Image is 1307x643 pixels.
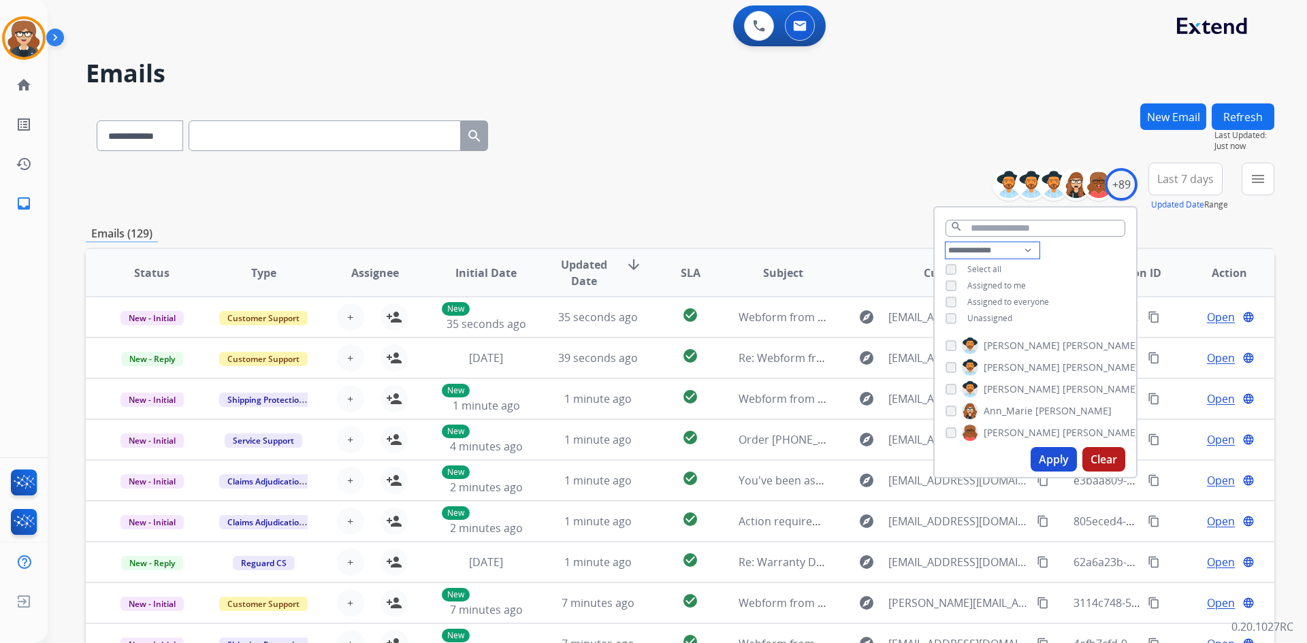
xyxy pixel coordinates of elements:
span: Status [134,265,170,281]
span: 2 minutes ago [450,521,523,535]
button: Updated Date [1151,199,1204,210]
mat-icon: content_copy [1148,515,1160,527]
span: Open [1207,309,1235,325]
span: Ann_Marie [984,404,1033,418]
span: + [347,513,353,529]
span: Service Support [225,433,302,448]
span: [PERSON_NAME] [984,339,1060,352]
span: [EMAIL_ADDRESS][DOMAIN_NAME] [888,554,1029,570]
span: [DATE] [469,350,503,365]
span: [EMAIL_ADDRESS][DOMAIN_NAME] [888,309,1029,325]
span: [PERSON_NAME] [984,382,1060,396]
span: [PERSON_NAME] [1035,404,1112,418]
button: New Email [1140,103,1206,130]
span: 35 seconds ago [558,310,638,325]
span: 1 minute ago [564,432,632,447]
button: Apply [1031,447,1077,472]
span: 62a6a23b-07a9-4f7a-846a-95c7333d1102 [1074,555,1281,570]
mat-icon: inbox [16,195,32,212]
mat-icon: person_add [386,350,402,366]
span: Open [1207,350,1235,366]
span: 35 seconds ago [447,316,526,331]
span: Re: Webform from [EMAIL_ADDRESS][DOMAIN_NAME] on [DATE] [739,350,1065,365]
p: New [442,506,470,520]
span: 805eced4-58c9-42d9-a532-d06c1d8dfeec [1074,514,1281,529]
button: + [337,508,364,535]
mat-icon: arrow_downward [626,257,642,273]
mat-icon: person_add [386,309,402,325]
mat-icon: language [1242,515,1255,527]
span: 1 minute ago [564,473,632,488]
span: 1 minute ago [564,391,632,406]
mat-icon: person_add [386,472,402,489]
mat-icon: list_alt [16,116,32,133]
mat-icon: explore [858,431,875,448]
mat-icon: content_copy [1037,474,1049,487]
span: Initial Date [455,265,517,281]
span: [EMAIL_ADDRESS][DOMAIN_NAME] [888,431,1029,448]
span: New - Reply [121,556,183,570]
span: Action required: Extend claim approved for replacement [739,514,1028,529]
mat-icon: check_circle [682,593,698,609]
mat-icon: explore [858,513,875,529]
span: Assigned to everyone [967,296,1049,308]
span: Customer Support [219,311,308,325]
span: + [347,309,353,325]
span: New - Initial [120,597,184,611]
mat-icon: person_add [386,554,402,570]
mat-icon: person_add [386,431,402,448]
mat-icon: content_copy [1148,556,1160,568]
mat-icon: content_copy [1148,352,1160,364]
p: Emails (129) [86,225,158,242]
span: Unassigned [967,312,1012,324]
span: [PERSON_NAME] [1063,361,1139,374]
span: Customer Support [219,352,308,366]
img: avatar [5,19,43,57]
span: [PERSON_NAME][EMAIL_ADDRESS][DOMAIN_NAME] [888,595,1029,611]
span: Type [251,265,276,281]
span: Subject [763,265,803,281]
mat-icon: check_circle [682,552,698,568]
mat-icon: check_circle [682,429,698,446]
mat-icon: history [16,156,32,172]
button: + [337,589,364,616]
mat-icon: explore [858,472,875,489]
span: [EMAIL_ADDRESS][DOMAIN_NAME] [888,472,1029,489]
mat-icon: language [1242,433,1255,446]
span: 7 minutes ago [562,595,634,610]
p: New [442,302,470,316]
mat-icon: content_copy [1148,474,1160,487]
span: New - Initial [120,393,184,407]
span: Reguard CS [233,556,295,570]
p: New [442,425,470,438]
button: + [337,385,364,412]
mat-icon: menu [1250,171,1266,187]
mat-icon: check_circle [682,511,698,527]
mat-icon: content_copy [1037,515,1049,527]
span: Select all [967,263,1001,275]
span: + [347,391,353,407]
mat-icon: language [1242,474,1255,487]
span: Customer [924,265,977,281]
span: [PERSON_NAME] [1063,382,1139,396]
span: [EMAIL_ADDRESS][DOMAIN_NAME] [888,391,1029,407]
mat-icon: language [1242,597,1255,609]
mat-icon: explore [858,554,875,570]
mat-icon: person_add [386,595,402,611]
span: + [347,472,353,489]
mat-icon: language [1242,393,1255,405]
span: + [347,554,353,570]
mat-icon: content_copy [1148,393,1160,405]
span: + [347,431,353,448]
th: Action [1163,249,1274,297]
span: Last 7 days [1157,176,1214,182]
span: 1 minute ago [564,514,632,529]
span: Open [1207,431,1235,448]
span: Assignee [351,265,399,281]
mat-icon: home [16,77,32,93]
span: SLA [681,265,700,281]
mat-icon: explore [858,595,875,611]
span: Open [1207,595,1235,611]
p: 0.20.1027RC [1231,619,1293,635]
mat-icon: check_circle [682,389,698,405]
